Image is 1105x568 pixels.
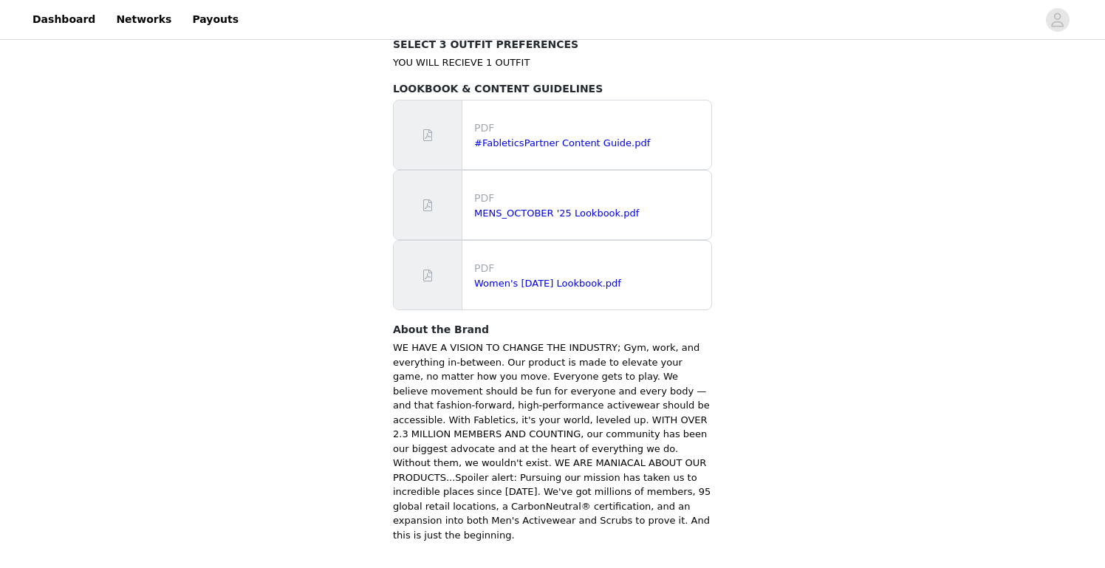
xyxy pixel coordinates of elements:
a: Networks [107,3,180,36]
a: Dashboard [24,3,104,36]
h4: LOOKBOOK & CONTENT GUIDELINES [393,81,712,97]
p: YOU WILL RECIEVE 1 OUTFIT [393,55,712,70]
p: WE HAVE A VISION TO CHANGE THE INDUSTRY; Gym, work, and everything in-between. Our product is mad... [393,341,712,542]
a: Women's [DATE] Lookbook.pdf [474,278,621,289]
h4: About the Brand [393,322,712,338]
p: PDF [474,261,705,276]
p: PDF [474,191,705,206]
p: PDF [474,120,705,136]
a: #FableticsPartner Content Guide.pdf [474,137,650,148]
a: Payouts [183,3,247,36]
a: MENS_OCTOBER '25 Lookbook.pdf [474,208,639,219]
h4: SELECT 3 OUTFIT PREFERENCES [393,37,712,52]
div: avatar [1050,8,1064,32]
